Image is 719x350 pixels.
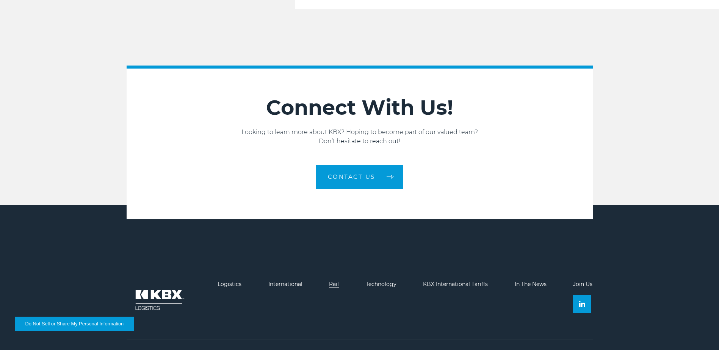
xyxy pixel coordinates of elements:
[15,317,134,331] button: Do Not Sell or Share My Personal Information
[579,301,585,307] img: Linkedin
[423,281,488,287] a: KBX International Tariffs
[316,165,403,189] a: Contact us arrow arrow
[268,281,302,287] a: International
[328,174,375,180] span: Contact us
[573,281,592,287] a: Join Us
[127,128,593,146] p: Looking to learn more about KBX? Hoping to become part of our valued team? Don’t hesitate to reac...
[127,95,593,120] h2: Connect With Us!
[366,281,396,287] a: Technology
[127,281,191,319] img: kbx logo
[329,281,339,287] a: Rail
[218,281,241,287] a: Logistics
[515,281,547,287] a: In The News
